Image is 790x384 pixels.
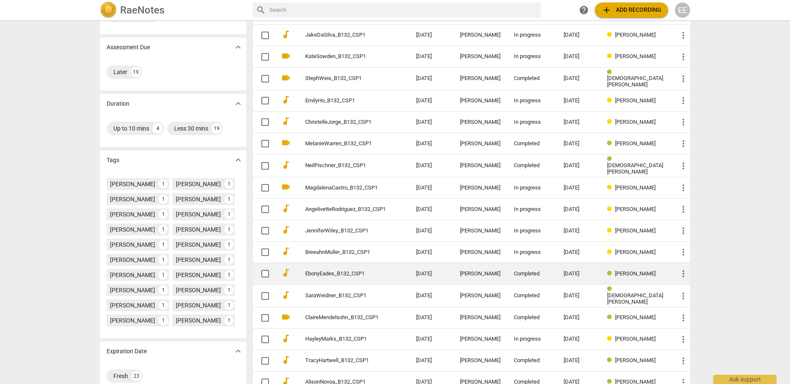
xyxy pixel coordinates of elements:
[159,179,168,189] div: 1
[564,163,594,169] div: [DATE]
[678,74,688,84] span: more_vert
[564,141,594,147] div: [DATE]
[514,98,550,104] div: In progress
[409,220,453,242] td: [DATE]
[159,195,168,204] div: 1
[564,357,594,364] div: [DATE]
[607,75,663,88] span: [DEMOGRAPHIC_DATA][PERSON_NAME]
[176,195,221,203] div: [PERSON_NAME]
[607,69,615,75] span: Review status: completed
[110,180,155,188] div: [PERSON_NAME]
[460,32,500,38] div: [PERSON_NAME]
[281,116,291,126] span: audiotrack
[159,316,168,325] div: 1
[107,347,147,356] p: Expiration Date
[305,75,386,82] a: StephWeis_B132_CSP1
[514,315,550,321] div: Completed
[409,67,453,90] td: [DATE]
[176,286,221,294] div: [PERSON_NAME]
[110,195,155,203] div: [PERSON_NAME]
[159,285,168,295] div: 1
[409,112,453,133] td: [DATE]
[409,199,453,220] td: [DATE]
[615,32,656,38] span: [PERSON_NAME]
[131,67,141,77] div: 19
[678,291,688,301] span: more_vert
[678,161,688,171] span: more_vert
[607,53,615,59] span: Review status: in progress
[232,154,245,166] button: Show more
[110,286,155,294] div: [PERSON_NAME]
[233,346,243,356] span: expand_more
[153,123,163,133] div: 4
[607,227,615,234] span: Review status: in progress
[224,179,234,189] div: 1
[224,195,234,204] div: 1
[615,119,656,125] span: [PERSON_NAME]
[564,53,594,60] div: [DATE]
[409,90,453,112] td: [DATE]
[607,286,615,292] span: Review status: completed
[675,3,690,18] button: EE
[224,270,234,280] div: 1
[607,292,663,305] span: [DEMOGRAPHIC_DATA][PERSON_NAME]
[110,210,155,219] div: [PERSON_NAME]
[460,141,500,147] div: [PERSON_NAME]
[576,3,591,18] a: Help
[159,225,168,234] div: 1
[678,52,688,62] span: more_vert
[460,75,500,82] div: [PERSON_NAME]
[595,3,668,18] button: Upload
[607,270,615,277] span: Review status: completed
[110,271,155,279] div: [PERSON_NAME]
[110,240,155,249] div: [PERSON_NAME]
[607,162,663,175] span: [DEMOGRAPHIC_DATA][PERSON_NAME]
[564,32,594,38] div: [DATE]
[281,355,291,365] span: audiotrack
[113,124,149,133] div: Up to 10 mins
[269,3,537,17] input: Search
[100,2,246,19] a: LogoRaeNotes
[615,97,656,104] span: [PERSON_NAME]
[460,185,500,191] div: [PERSON_NAME]
[678,183,688,193] span: more_vert
[212,123,222,133] div: 19
[615,53,656,59] span: [PERSON_NAME]
[678,139,688,149] span: more_vert
[305,228,386,234] a: JenniferWiley_B132_CSP1
[602,5,661,15] span: Add recording
[176,271,221,279] div: [PERSON_NAME]
[678,356,688,366] span: more_vert
[514,32,550,38] div: In progress
[678,117,688,127] span: more_vert
[409,285,453,307] td: [DATE]
[176,210,221,219] div: [PERSON_NAME]
[159,240,168,249] div: 1
[409,155,453,177] td: [DATE]
[607,32,615,38] span: Review status: in progress
[460,206,500,213] div: [PERSON_NAME]
[607,119,615,125] span: Review status: in progress
[281,290,291,300] span: audiotrack
[176,180,221,188] div: [PERSON_NAME]
[460,293,500,299] div: [PERSON_NAME]
[409,46,453,67] td: [DATE]
[564,206,594,213] div: [DATE]
[174,124,208,133] div: Less 30 mins
[233,155,243,165] span: expand_more
[607,314,615,320] span: Review status: completed
[514,271,550,277] div: Completed
[460,357,500,364] div: [PERSON_NAME]
[460,249,500,256] div: [PERSON_NAME]
[514,119,550,125] div: In progress
[305,293,386,299] a: SaraWeidner_B132_CSP1
[564,336,594,342] div: [DATE]
[514,75,550,82] div: Completed
[176,225,221,234] div: [PERSON_NAME]
[678,269,688,279] span: more_vert
[176,316,221,325] div: [PERSON_NAME]
[281,51,291,61] span: videocam
[607,184,615,191] span: Review status: in progress
[514,249,550,256] div: In progress
[564,119,594,125] div: [DATE]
